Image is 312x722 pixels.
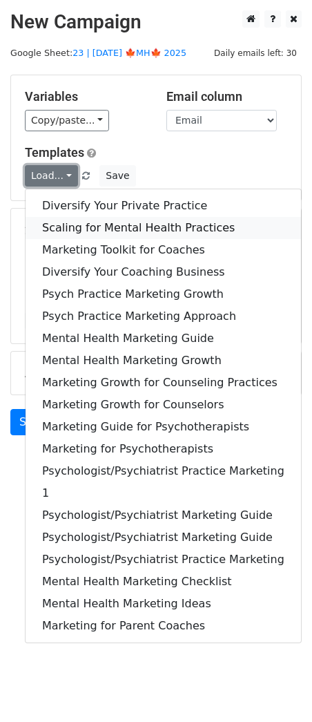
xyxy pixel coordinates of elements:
a: Mental Health Marketing Guide [26,327,301,350]
a: Psychologist/Psychiatrist Marketing Guide [26,504,301,526]
a: Diversify Your Private Practice [26,195,301,217]
h5: Variables [25,89,146,104]
a: Mental Health Marketing Ideas [26,593,301,615]
a: Mental Health Marketing Checklist [26,571,301,593]
a: Psychologist/Psychiatrist Practice Marketing [26,460,301,482]
a: Psychologist/Psychiatrist Marketing Guide [26,526,301,549]
a: Psychologist/Psychiatrist Practice Marketing [26,549,301,571]
a: Marketing Growth for Counseling Practices [26,372,301,394]
a: Daily emails left: 30 [209,48,302,58]
a: Mental Health Marketing Growth [26,350,301,372]
a: Send [10,409,56,435]
a: Diversify Your Coaching Business [26,261,301,283]
button: Save [99,165,135,187]
a: Load... [25,165,78,187]
a: 1 [26,482,301,504]
a: Marketing Toolkit for Coaches [26,239,301,261]
a: Marketing for Psychotherapists [26,438,301,460]
a: Copy/paste... [25,110,109,131]
a: Marketing Guide for Psychotherapists [26,416,301,438]
h5: Email column [166,89,287,104]
span: Daily emails left: 30 [209,46,302,61]
a: Templates [25,145,84,160]
a: 23 | [DATE] 🍁MH🍁 2025 [72,48,186,58]
a: Psych Practice Marketing Approach [26,305,301,327]
a: Marketing Growth for Counselors [26,394,301,416]
a: Scaling for Mental Health Practices [26,217,301,239]
iframe: Chat Widget [243,656,312,722]
a: Marketing for Parent Coaches [26,615,301,637]
a: Psych Practice Marketing Growth [26,283,301,305]
h2: New Campaign [10,10,302,34]
small: Google Sheet: [10,48,186,58]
